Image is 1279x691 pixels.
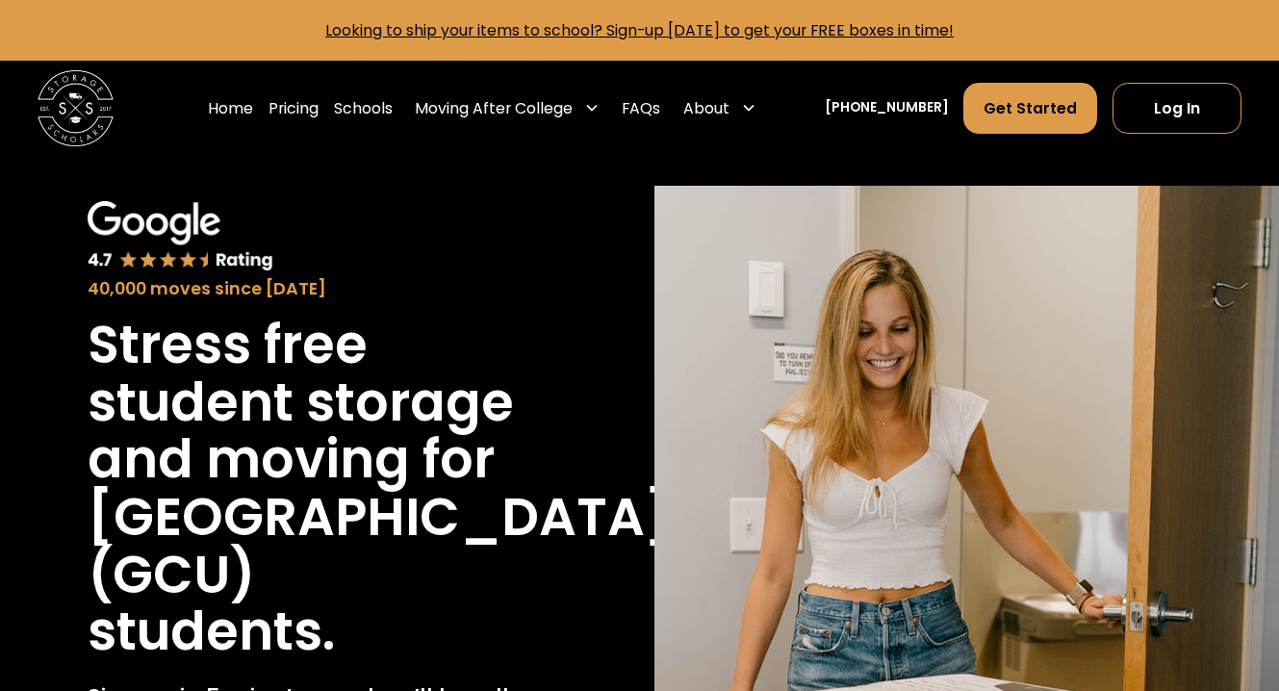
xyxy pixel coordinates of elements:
[325,19,954,41] a: Looking to ship your items to school? Sign-up [DATE] to get your FREE boxes in time!
[676,82,763,135] div: About
[963,83,1096,134] a: Get Started
[88,276,537,302] div: 40,000 moves since [DATE]
[88,603,335,661] h1: students.
[1113,83,1241,134] a: Log In
[88,489,671,603] h1: [GEOGRAPHIC_DATA] (GCU)
[38,70,114,146] a: home
[415,97,573,120] div: Moving After College
[88,201,273,272] img: Google 4.7 star rating
[825,98,949,118] a: [PHONE_NUMBER]
[334,82,393,135] a: Schools
[208,82,253,135] a: Home
[38,70,114,146] img: Storage Scholars main logo
[269,82,319,135] a: Pricing
[622,82,660,135] a: FAQs
[88,317,537,489] h1: Stress free student storage and moving for
[407,82,606,135] div: Moving After College
[683,97,729,120] div: About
